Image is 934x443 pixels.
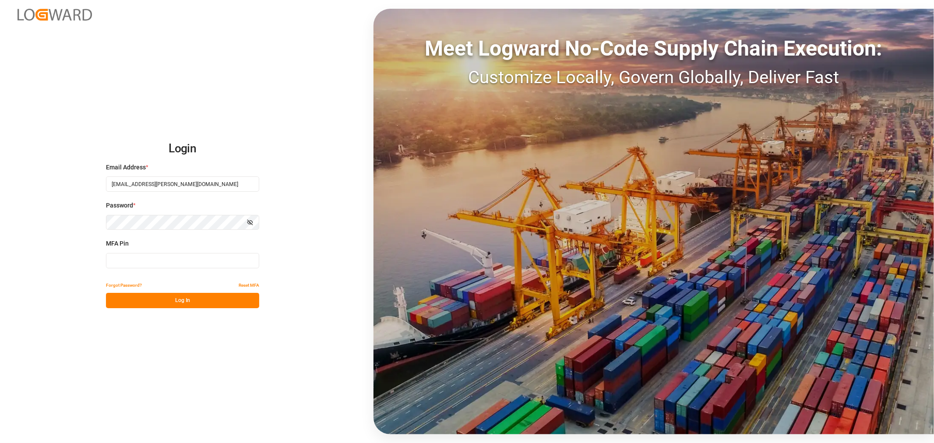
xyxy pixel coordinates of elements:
button: Forgot Password? [106,278,142,293]
h2: Login [106,135,259,163]
button: Log In [106,293,259,308]
button: Reset MFA [239,278,259,293]
img: Logward_new_orange.png [18,9,92,21]
input: Enter your email [106,176,259,192]
div: Meet Logward No-Code Supply Chain Execution: [374,33,934,64]
span: MFA Pin [106,239,129,248]
div: Customize Locally, Govern Globally, Deliver Fast [374,64,934,91]
span: Password [106,201,133,210]
span: Email Address [106,163,146,172]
